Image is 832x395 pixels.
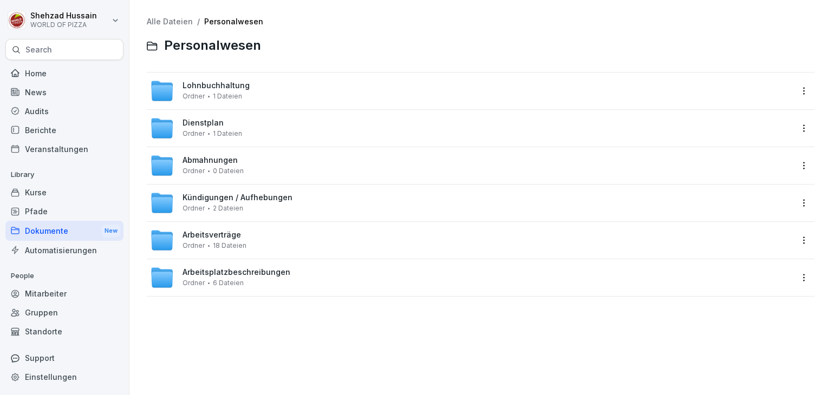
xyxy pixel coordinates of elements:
p: Library [5,166,123,183]
a: Berichte [5,121,123,140]
a: AbmahnungenOrdner0 Dateien [150,154,792,177]
span: / [197,17,200,27]
a: Alle Dateien [147,17,193,26]
span: Personalwesen [164,38,261,54]
a: Einstellungen [5,367,123,386]
span: 1 Dateien [213,93,242,100]
span: Abmahnungen [183,156,238,165]
span: Ordner [183,279,205,287]
a: Kündigungen / AufhebungenOrdner2 Dateien [150,191,792,215]
span: 6 Dateien [213,279,244,287]
p: Shehzad Hussain [30,11,97,21]
a: DienstplanOrdner1 Dateien [150,116,792,140]
span: 1 Dateien [213,130,242,137]
span: 0 Dateien [213,167,244,175]
a: ArbeitsverträgeOrdner18 Dateien [150,228,792,252]
a: Mitarbeiter [5,284,123,303]
a: Kurse [5,183,123,202]
span: Dienstplan [183,119,224,128]
div: Support [5,348,123,367]
span: Ordner [183,167,205,175]
a: Pfade [5,202,123,221]
a: Personalwesen [204,17,263,26]
p: People [5,267,123,285]
p: WORLD OF PIZZA [30,21,97,29]
a: Audits [5,102,123,121]
span: Lohnbuchhaltung [183,81,250,90]
a: Automatisierungen [5,241,123,260]
div: Dokumente [5,221,123,241]
a: Veranstaltungen [5,140,123,159]
a: Gruppen [5,303,123,322]
span: Ordner [183,242,205,249]
a: ArbeitsplatzbeschreibungenOrdner6 Dateien [150,266,792,289]
div: New [102,225,120,237]
a: Home [5,64,123,83]
span: Ordner [183,130,205,137]
span: 18 Dateien [213,242,246,249]
span: Arbeitsplatzbeschreibungen [183,268,290,277]
span: Ordner [183,205,205,212]
span: 2 Dateien [213,205,243,212]
a: LohnbuchhaltungOrdner1 Dateien [150,79,792,103]
a: News [5,83,123,102]
a: DokumenteNew [5,221,123,241]
p: Search [25,44,52,55]
span: Arbeitsverträge [183,231,241,240]
a: Standorte [5,322,123,341]
span: Ordner [183,93,205,100]
span: Kündigungen / Aufhebungen [183,193,292,202]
